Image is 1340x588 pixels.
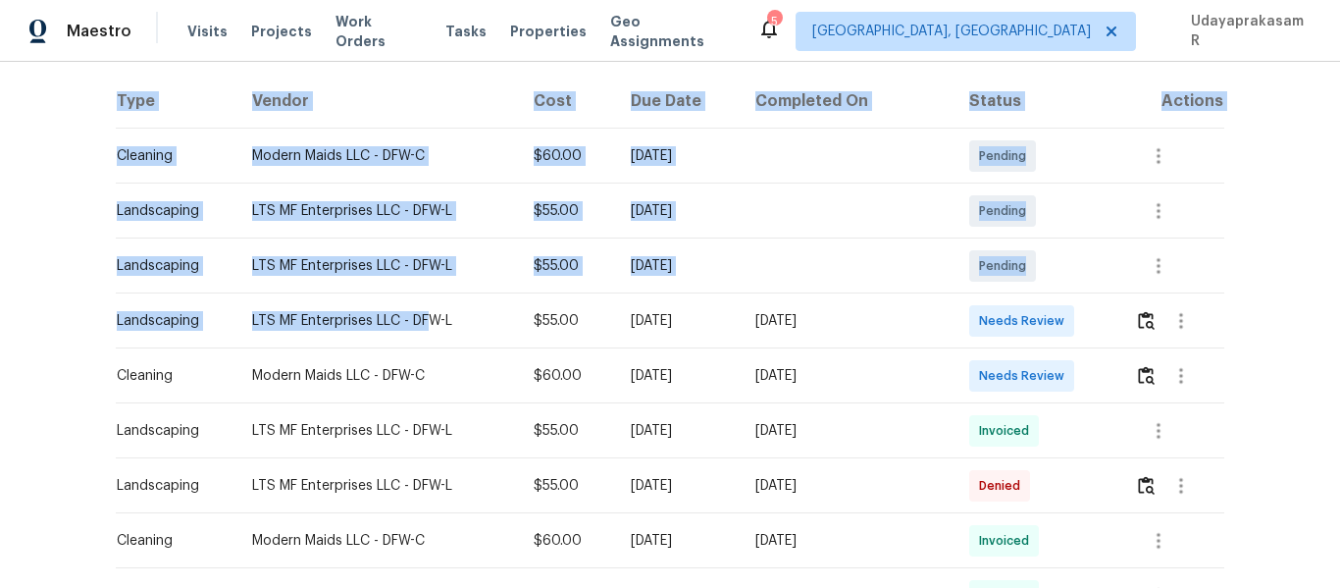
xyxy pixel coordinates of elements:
span: Needs Review [979,311,1072,331]
div: $60.00 [534,146,599,166]
div: 5 [767,12,781,31]
div: LTS MF Enterprises LLC - DFW-L [252,421,502,441]
span: Denied [979,476,1028,496]
span: Projects [251,22,312,41]
th: Cost [518,74,615,129]
button: Review Icon [1135,352,1158,400]
div: [DATE] [631,256,724,276]
div: Modern Maids LLC - DFW-C [252,531,502,551]
span: Work Orders [335,12,422,51]
div: Modern Maids LLC - DFW-C [252,366,502,386]
div: $55.00 [534,476,599,496]
div: [DATE] [755,311,938,331]
span: Udayaprakasam R [1183,12,1311,51]
span: Invoiced [979,531,1037,551]
div: LTS MF Enterprises LLC - DFW-L [252,201,502,221]
th: Due Date [615,74,740,129]
div: [DATE] [755,531,938,551]
div: [DATE] [755,366,938,386]
div: [DATE] [631,476,724,496]
button: Review Icon [1135,297,1158,345]
span: Pending [979,256,1034,276]
div: $60.00 [534,531,599,551]
span: Pending [979,201,1034,221]
div: $60.00 [534,366,599,386]
img: Review Icon [1138,476,1155,495]
th: Status [953,74,1119,129]
img: Review Icon [1138,366,1155,385]
th: Type [116,74,236,129]
span: Maestro [67,22,131,41]
div: Landscaping [117,201,221,221]
div: [DATE] [631,201,724,221]
div: LTS MF Enterprises LLC - DFW-L [252,476,502,496]
span: [GEOGRAPHIC_DATA], [GEOGRAPHIC_DATA] [812,22,1091,41]
th: Completed On [740,74,953,129]
div: $55.00 [534,421,599,441]
th: Vendor [236,74,518,129]
div: Modern Maids LLC - DFW-C [252,146,502,166]
div: Landscaping [117,311,221,331]
div: Cleaning [117,146,221,166]
th: Actions [1119,74,1224,129]
div: [DATE] [631,366,724,386]
div: LTS MF Enterprises LLC - DFW-L [252,311,502,331]
div: LTS MF Enterprises LLC - DFW-L [252,256,502,276]
div: $55.00 [534,201,599,221]
button: Review Icon [1135,462,1158,509]
div: Landscaping [117,476,221,496]
div: $55.00 [534,311,599,331]
span: Properties [510,22,587,41]
div: [DATE] [631,146,724,166]
span: Geo Assignments [610,12,734,51]
div: Cleaning [117,366,221,386]
div: Cleaning [117,531,221,551]
div: [DATE] [631,531,724,551]
span: Tasks [445,25,487,38]
span: Visits [187,22,228,41]
span: Invoiced [979,421,1037,441]
div: Landscaping [117,256,221,276]
div: [DATE] [755,476,938,496]
img: Review Icon [1138,311,1155,330]
div: Landscaping [117,421,221,441]
div: $55.00 [534,256,599,276]
span: Pending [979,146,1034,166]
div: [DATE] [631,311,724,331]
span: Needs Review [979,366,1072,386]
div: [DATE] [755,421,938,441]
div: [DATE] [631,421,724,441]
